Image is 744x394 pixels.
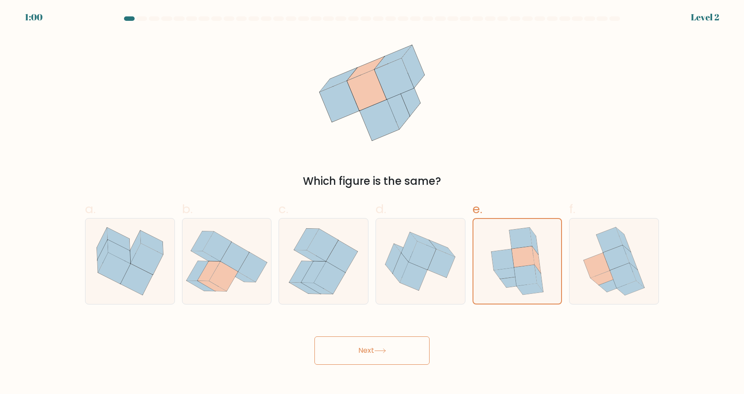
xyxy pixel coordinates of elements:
div: Which figure is the same? [90,173,654,189]
span: f. [569,200,575,218]
button: Next [314,336,430,365]
span: e. [473,200,482,218]
span: d. [376,200,386,218]
div: 1:00 [25,11,43,24]
div: Level 2 [691,11,719,24]
span: c. [279,200,288,218]
span: b. [182,200,193,218]
span: a. [85,200,96,218]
